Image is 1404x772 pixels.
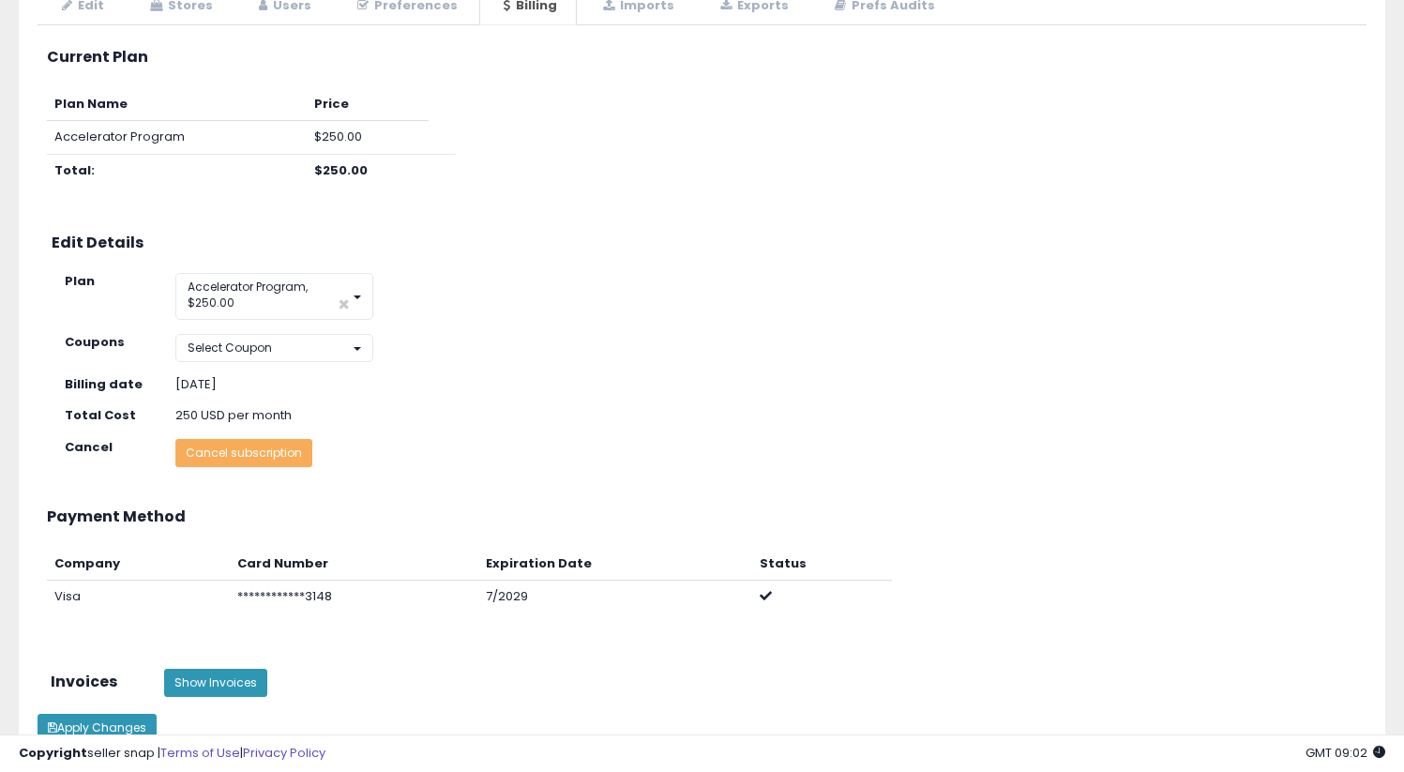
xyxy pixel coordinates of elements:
strong: Billing date [65,375,143,393]
a: Privacy Policy [243,744,325,762]
td: $250.00 [307,121,429,155]
h3: Invoices [51,674,136,690]
button: Select Coupon [175,334,373,361]
th: Status [752,548,893,581]
th: Price [307,88,429,121]
div: seller snap | | [19,745,325,763]
span: Select Coupon [188,340,272,356]
th: Plan Name [47,88,307,121]
th: Expiration Date [478,548,752,581]
h3: Payment Method [47,508,1357,525]
button: Show Invoices [164,669,267,697]
b: $250.00 [314,161,368,179]
strong: Cancel [65,438,113,456]
h3: Edit Details [52,235,1352,251]
td: 7/2029 [478,581,752,613]
a: Terms of Use [160,744,240,762]
span: Accelerator Program, $250.00 [188,279,308,310]
th: Company [47,548,230,581]
div: 250 USD per month [161,407,493,425]
strong: Total Cost [65,406,136,424]
strong: Plan [65,272,95,290]
td: Accelerator Program [47,121,307,155]
strong: Copyright [19,744,87,762]
button: Cancel subscription [175,439,312,467]
strong: Coupons [65,333,125,351]
span: 2025-10-12 09:02 GMT [1306,744,1385,762]
h3: Current Plan [47,49,1357,66]
th: Card Number [230,548,478,581]
button: Accelerator Program, $250.00 × [175,273,373,320]
b: Total: [54,161,95,179]
td: Visa [47,581,230,613]
span: × [338,295,350,314]
button: Apply Changes [38,714,157,742]
div: [DATE] [175,376,479,394]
